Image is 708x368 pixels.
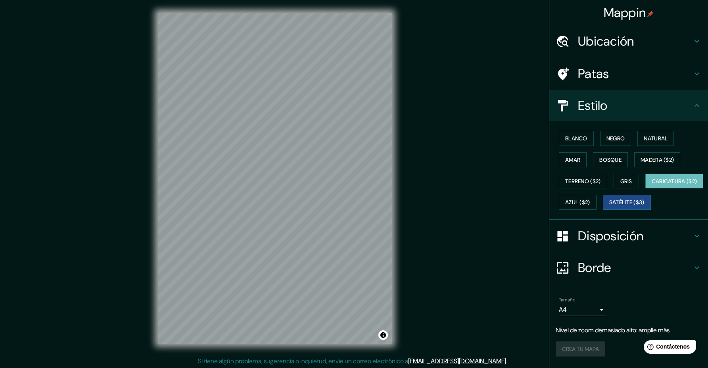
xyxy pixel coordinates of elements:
font: Disposición [578,228,643,244]
font: Madera ($2) [641,156,674,163]
button: Terreno ($2) [559,174,607,189]
div: Estilo [549,90,708,121]
font: Si tiene algún problema, sugerencia o inquietud, envíe un correo electrónico a [198,357,408,365]
font: Natural [644,135,668,142]
font: Caricatura ($2) [652,178,697,185]
div: A4 [559,303,606,316]
font: . [506,357,507,365]
font: . [508,356,510,365]
font: Satélite ($3) [609,199,645,206]
div: Ubicación [549,25,708,57]
font: Nivel de zoom demasiado alto: amplíe más [556,326,670,334]
div: Borde [549,252,708,284]
font: Blanco [565,135,587,142]
img: pin-icon.png [647,11,654,17]
font: Patas [578,65,609,82]
font: Ubicación [578,33,634,50]
font: Mappin [604,4,646,21]
font: Azul ($2) [565,199,590,206]
font: Bosque [599,156,622,163]
font: A4 [559,305,567,314]
font: Amar [565,156,580,163]
font: Estilo [578,97,608,114]
font: Tamaño [559,297,575,303]
button: Activar o desactivar atribución [378,330,388,340]
button: Caricatura ($2) [645,174,704,189]
button: Azul ($2) [559,195,597,210]
button: Amar [559,152,587,167]
button: Madera ($2) [634,152,680,167]
button: Blanco [559,131,594,146]
div: Patas [549,58,708,90]
font: Borde [578,259,611,276]
iframe: Lanzador de widgets de ayuda [637,337,699,359]
button: Natural [637,131,674,146]
font: Gris [620,178,632,185]
font: Terreno ($2) [565,178,601,185]
button: Negro [600,131,631,146]
button: Gris [614,174,639,189]
font: Negro [606,135,625,142]
button: Satélite ($3) [603,195,651,210]
canvas: Mapa [158,13,392,344]
div: Disposición [549,220,708,252]
font: . [507,356,508,365]
a: [EMAIL_ADDRESS][DOMAIN_NAME] [408,357,506,365]
button: Bosque [593,152,628,167]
